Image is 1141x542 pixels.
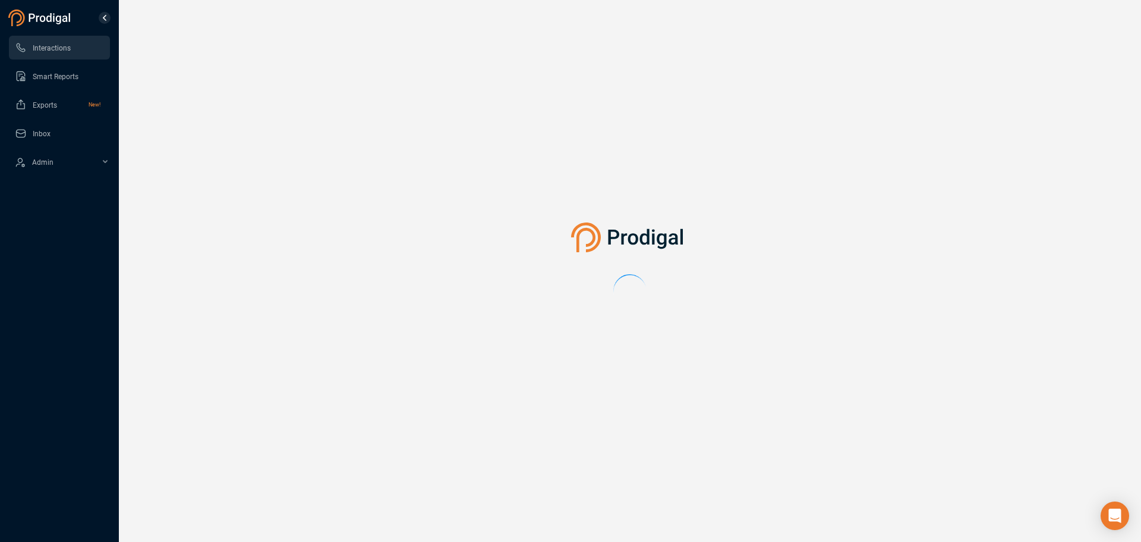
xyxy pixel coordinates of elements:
[33,44,71,52] span: Interactions
[15,64,100,88] a: Smart Reports
[33,73,78,81] span: Smart Reports
[33,130,51,138] span: Inbox
[8,10,74,26] img: prodigal-logo
[9,121,110,145] li: Inbox
[89,93,100,117] span: New!
[9,36,110,59] li: Interactions
[1101,502,1129,530] div: Open Intercom Messenger
[15,121,100,145] a: Inbox
[15,93,100,117] a: ExportsNew!
[15,36,100,59] a: Interactions
[571,223,689,252] img: prodigal-logo
[9,64,110,88] li: Smart Reports
[33,101,57,109] span: Exports
[9,93,110,117] li: Exports
[32,158,53,167] span: Admin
